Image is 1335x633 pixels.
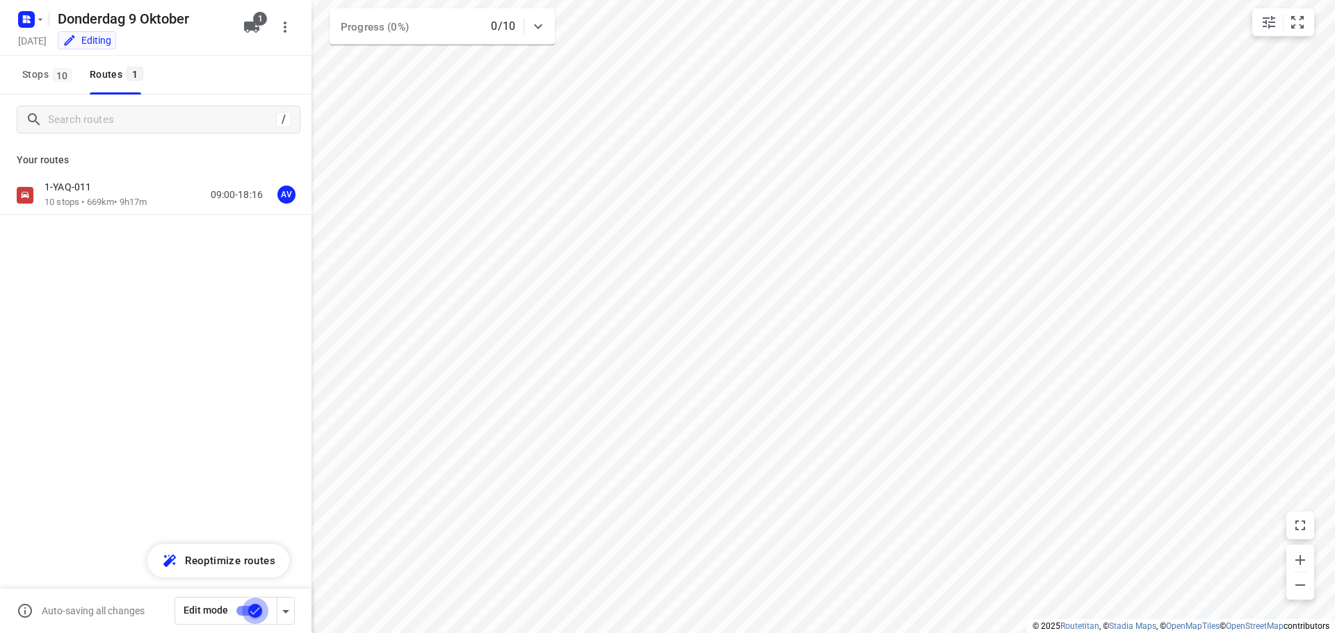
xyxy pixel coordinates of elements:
[90,66,147,83] div: Routes
[491,18,515,35] p: 0/10
[1255,8,1283,36] button: Map settings
[238,13,266,41] button: 1
[1284,8,1311,36] button: Fit zoom
[44,181,99,193] p: 1-YAQ-011
[42,605,145,616] p: Auto-saving all changes
[13,33,52,49] h5: Project date
[48,109,276,131] input: Search routes
[185,552,275,570] span: Reoptimize routes
[147,544,289,577] button: Reoptimize routes
[44,196,147,209] p: 10 stops • 669km • 9h17m
[330,8,555,44] div: Progress (0%)0/10
[127,67,143,81] span: 1
[52,8,232,30] h5: Rename
[211,188,263,202] p: 09:00-18:16
[17,153,295,167] p: Your routes
[1109,621,1156,631] a: Stadia Maps
[1166,621,1220,631] a: OpenMapTiles
[277,186,296,204] div: AV
[253,12,267,26] span: 1
[63,33,111,47] div: You are currently in edit mode.
[53,68,72,82] span: 10
[22,66,76,83] span: Stops
[1033,621,1329,631] li: © 2025 , © , © © contributors
[1252,8,1314,36] div: small contained button group
[273,181,300,208] button: AV
[277,602,294,619] div: Driver app settings
[184,605,228,616] span: Edit mode
[341,21,409,33] span: Progress (0%)
[1226,621,1284,631] a: OpenStreetMap
[276,112,291,127] div: /
[1060,621,1099,631] a: Routetitan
